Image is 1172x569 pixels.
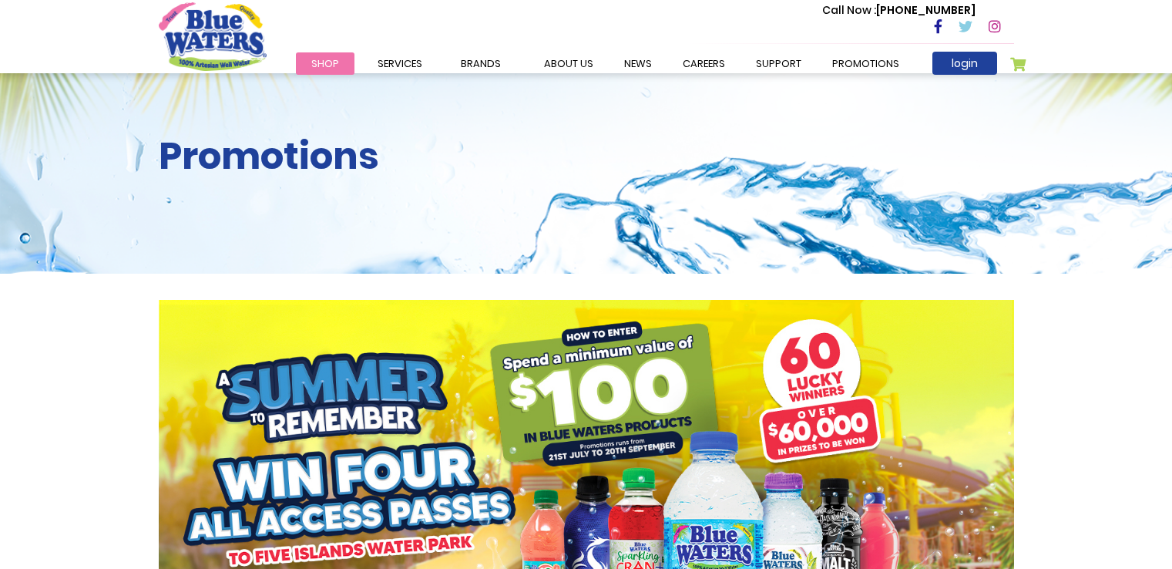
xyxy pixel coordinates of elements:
a: support [740,52,817,75]
h2: Promotions [159,134,1014,179]
a: Promotions [817,52,915,75]
span: Brands [461,56,501,71]
a: store logo [159,2,267,70]
span: Shop [311,56,339,71]
a: login [932,52,997,75]
a: News [609,52,667,75]
a: careers [667,52,740,75]
p: [PHONE_NUMBER] [822,2,976,19]
a: about us [529,52,609,75]
span: Call Now : [822,2,876,18]
span: Services [378,56,422,71]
